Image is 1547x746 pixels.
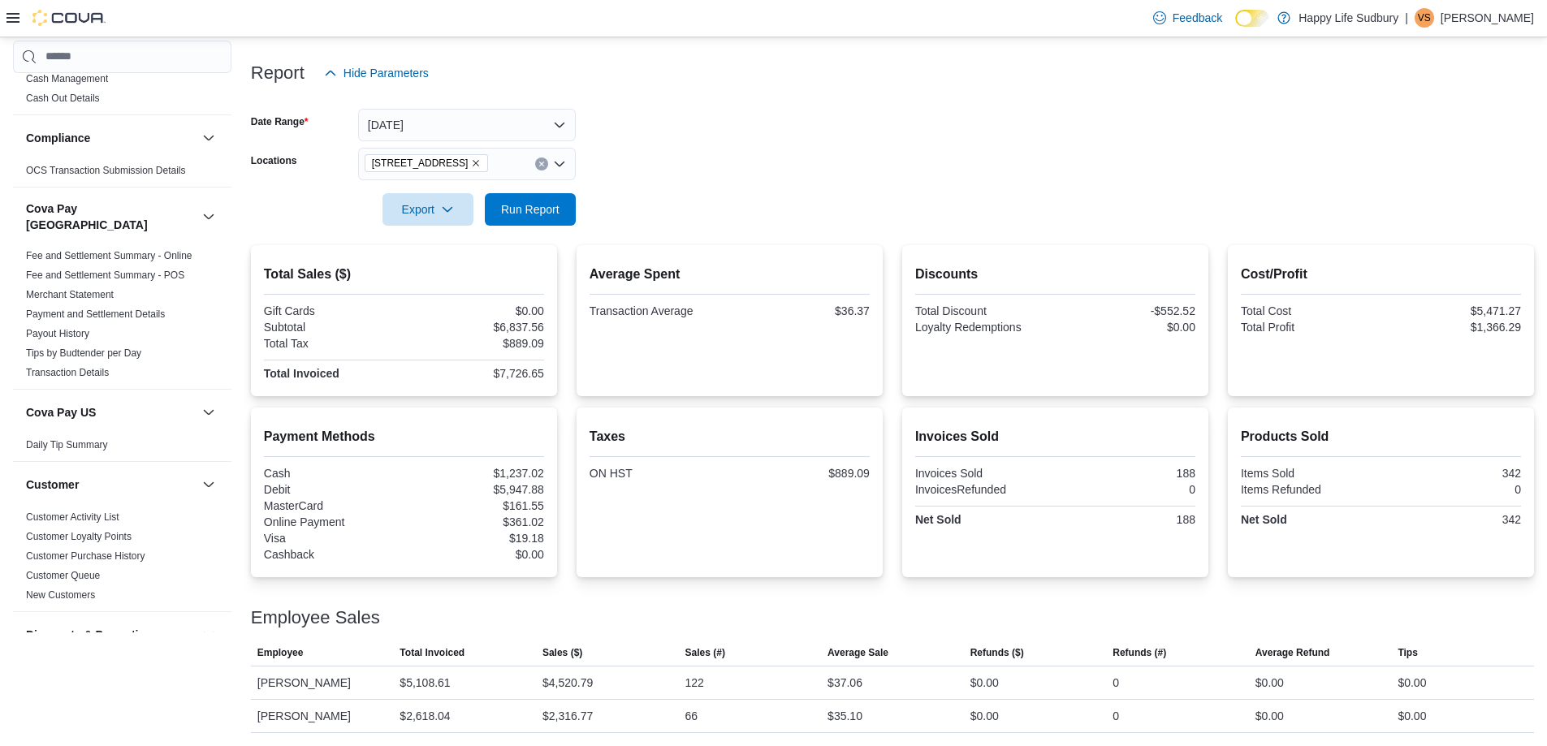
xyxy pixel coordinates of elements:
div: $0.00 [970,706,999,726]
span: [STREET_ADDRESS] [372,155,469,171]
div: 0 [1113,673,1119,692]
span: Tips by Budtender per Day [26,347,141,360]
span: Employee [257,646,304,659]
h3: Customer [26,476,79,493]
a: Fee and Settlement Summary - Online [26,250,192,261]
h2: Invoices Sold [915,427,1195,446]
a: Customer Activity List [26,511,119,523]
span: Refunds ($) [970,646,1024,659]
div: Items Sold [1241,467,1378,480]
span: Cash Management [26,72,108,85]
a: Cash Out Details [26,93,100,104]
div: ON HST [590,467,727,480]
div: Cova Pay US [13,435,231,461]
div: Compliance [13,161,231,187]
span: Run Report [501,201,560,218]
button: Customer [199,475,218,494]
button: Hide Parameters [318,57,435,89]
div: $4,520.79 [542,673,593,692]
button: Remove 1021 KINGSWAY UNIT 3, SUDBURY from selection in this group [471,158,481,168]
span: Transaction Details [26,366,109,379]
h2: Cost/Profit [1241,265,1521,284]
h2: Products Sold [1241,427,1521,446]
div: 66 [685,706,698,726]
div: Debit [264,483,401,496]
a: Payment and Settlement Details [26,308,165,320]
div: $0.00 [407,304,544,317]
span: VS [1418,8,1431,28]
a: Cash Management [26,73,108,84]
h3: Report [251,63,305,83]
a: Merchant Statement [26,289,114,300]
p: Happy Life Sudbury [1299,8,1398,28]
strong: Net Sold [1241,513,1287,526]
div: Transaction Average [590,304,727,317]
button: Run Report [485,193,576,226]
span: Average Refund [1255,646,1330,659]
span: Export [392,193,464,226]
div: $0.00 [1058,321,1195,334]
div: $0.00 [407,548,544,561]
div: $1,366.29 [1384,321,1521,334]
div: Online Payment [264,515,401,528]
a: Fee and Settlement Summary - POS [26,270,184,281]
div: Gift Cards [264,304,401,317]
div: $6,837.56 [407,321,544,334]
a: Customer Loyalty Points [26,531,132,542]
div: 342 [1384,467,1521,480]
div: $161.55 [407,499,544,512]
div: Visa [264,532,401,545]
div: $0.00 [1398,673,1426,692]
button: Export [382,193,473,226]
button: Cova Pay [GEOGRAPHIC_DATA] [26,201,196,233]
span: Hide Parameters [344,65,429,81]
h3: Compliance [26,130,90,146]
div: Subtotal [264,321,401,334]
span: Sales ($) [542,646,582,659]
a: Tips by Budtender per Day [26,347,141,359]
span: Customer Purchase History [26,550,145,563]
div: -$552.52 [1058,304,1195,317]
h3: Employee Sales [251,608,380,627]
button: Discounts & Promotions [26,627,196,643]
a: OCS Transaction Submission Details [26,165,186,176]
input: Dark Mode [1235,10,1269,27]
a: Daily Tip Summary [26,439,108,451]
div: MasterCard [264,499,401,512]
div: $1,237.02 [407,467,544,480]
span: Feedback [1173,10,1222,26]
div: $19.18 [407,532,544,545]
span: Customer Loyalty Points [26,530,132,543]
span: Tips [1398,646,1417,659]
a: Payout History [26,328,89,339]
div: $7,726.65 [407,367,544,380]
button: Compliance [26,130,196,146]
div: Loyalty Redemptions [915,321,1052,334]
div: 0 [1113,706,1119,726]
h3: Discounts & Promotions [26,627,158,643]
span: Payment and Settlement Details [26,308,165,321]
button: Cova Pay [GEOGRAPHIC_DATA] [199,207,218,226]
div: $0.00 [1255,673,1284,692]
span: 1021 KINGSWAY UNIT 3, SUDBURY [365,154,489,172]
button: Cova Pay US [199,403,218,422]
p: | [1405,8,1408,28]
div: 188 [1058,467,1195,480]
button: Open list of options [553,157,566,170]
div: Cashback [264,548,401,561]
div: Items Refunded [1241,483,1378,496]
button: Customer [26,476,196,493]
span: Customer Queue [26,569,100,582]
div: [PERSON_NAME] [251,666,394,699]
div: $2,618.04 [400,706,450,726]
div: 342 [1384,513,1521,526]
a: Customer Purchase History [26,550,145,562]
div: Victoria Suotaila [1415,8,1434,28]
div: Total Tax [264,337,401,350]
div: $889.09 [732,467,870,480]
a: Feedback [1147,2,1229,34]
div: $0.00 [1255,706,1284,726]
span: Cash Out Details [26,92,100,105]
h2: Taxes [590,427,870,446]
